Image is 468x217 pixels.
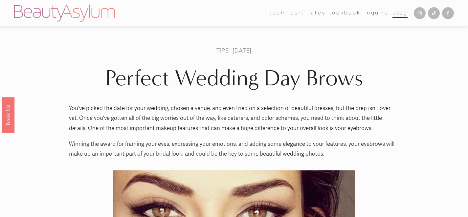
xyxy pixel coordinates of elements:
a: TikTok [428,7,440,19]
span: team [270,9,286,18]
a: folder dropdown [270,8,286,18]
a: Blog [392,8,408,18]
a: Rates [308,8,326,18]
a: Tips [216,47,229,54]
a: Facebook [442,7,454,19]
a: Book Us [2,97,14,133]
a: Lookbook [329,8,361,18]
a: port [290,8,304,18]
p: You've picked the date for your wedding, chosen a venue, and even tried on a selection of beautif... [69,103,399,134]
a: Inquire [365,8,389,18]
img: Beauty Asylum | Bridal Hair &amp; Makeup Charlotte &amp; Atlanta [14,5,115,22]
a: Instagram [414,7,426,19]
span: [DATE] [233,47,252,54]
h1: Perfect Wedding Day Brows [69,65,399,92]
p: Winning the award for framing your eyes, expressing your emotions, and adding some elegance to yo... [69,139,399,159]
